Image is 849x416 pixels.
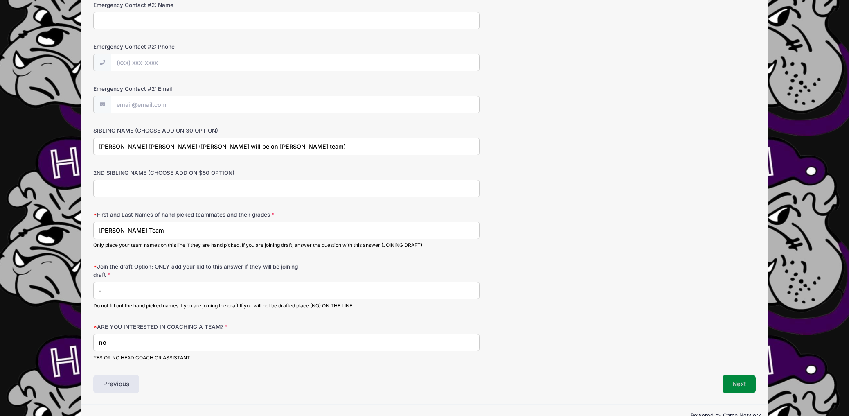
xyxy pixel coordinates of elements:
input: email@email.com [111,96,480,113]
div: Do not fill out the hand picked names if you are joining the draft If you will not be drafted pla... [93,302,480,310]
label: ARE YOU INTERESTED IN COACHING A TEAM? [93,323,314,331]
div: Only place your team names on this line if they are hand picked. If you are joining draft, answer... [93,242,480,249]
label: 2ND SIBLING NAME (CHOOSE ADD ON $50 OPTION) [93,169,314,177]
div: YES OR NO HEAD COACH OR ASSISTANT [93,354,480,362]
button: Previous [93,375,139,393]
label: SIBLING NAME (CHOOSE ADD ON 30 OPTION) [93,127,314,135]
label: Emergency Contact #2: Email [93,85,314,93]
label: First and Last Names of hand picked teammates and their grades [93,210,314,219]
label: Emergency Contact #2: Phone [93,43,314,51]
label: Join the draft Option: ONLY add your kid to this answer if they will be joining draft [93,262,314,279]
label: Emergency Contact #2: Name [93,1,314,9]
button: Next [723,375,756,393]
input: (xxx) xxx-xxxx [111,54,480,71]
